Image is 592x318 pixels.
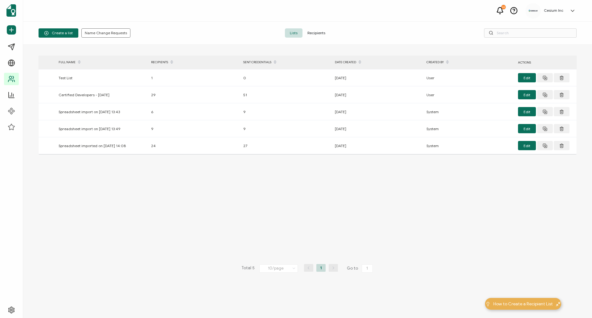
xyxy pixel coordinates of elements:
[240,125,332,132] div: 9
[240,91,332,98] div: 51
[515,59,577,66] div: ACTIONS
[302,28,330,38] span: Recipients
[55,108,148,115] div: Spreadsheet import on [DATE] 13:43
[518,107,536,116] button: Edit
[81,28,130,38] button: Name Change Requests
[240,142,332,149] div: 27
[39,28,78,38] button: Create a list
[241,264,255,273] span: Total 5
[44,31,73,35] span: Create a list
[332,57,423,68] div: DATE CREATED
[55,125,148,132] div: Spreadsheet import on [DATE] 13:49
[332,74,423,81] div: [DATE]
[544,8,563,13] h5: Cesium Inc
[528,10,538,11] img: 1abc0e83-7b8f-4e95-bb42-7c8235cfe526.png
[493,301,553,307] span: How to Create a Recipient List
[332,125,423,132] div: [DATE]
[347,264,374,273] span: Go to
[148,108,240,115] div: 6
[55,91,148,98] div: Certified Developers - [DATE]
[332,108,423,115] div: [DATE]
[561,288,592,318] iframe: Chat Widget
[556,302,561,306] img: minimize-icon.svg
[240,74,332,81] div: 0
[148,125,240,132] div: 9
[55,57,148,68] div: FULL NAME
[518,124,536,133] button: Edit
[148,57,240,68] div: RECIPIENTS
[423,57,515,68] div: CREATED BY
[423,108,515,115] div: System
[501,5,506,9] div: 31
[148,74,240,81] div: 1
[423,74,515,81] div: User
[423,142,515,149] div: System
[285,28,302,38] span: Lists
[240,57,332,68] div: SENT CREDENTIALS
[259,264,298,273] input: Select
[316,264,326,272] li: 1
[332,142,423,149] div: [DATE]
[332,91,423,98] div: [DATE]
[55,142,148,149] div: Spreadsheet imported on [DATE] 14:08
[148,142,240,149] div: 24
[518,73,536,82] button: Edit
[423,91,515,98] div: User
[55,74,148,81] div: Test List
[240,108,332,115] div: 9
[85,31,127,35] span: Name Change Requests
[148,91,240,98] div: 29
[6,4,16,17] img: sertifier-logomark-colored.svg
[518,141,536,150] button: Edit
[484,28,577,38] input: Search
[423,125,515,132] div: System
[518,90,536,99] button: Edit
